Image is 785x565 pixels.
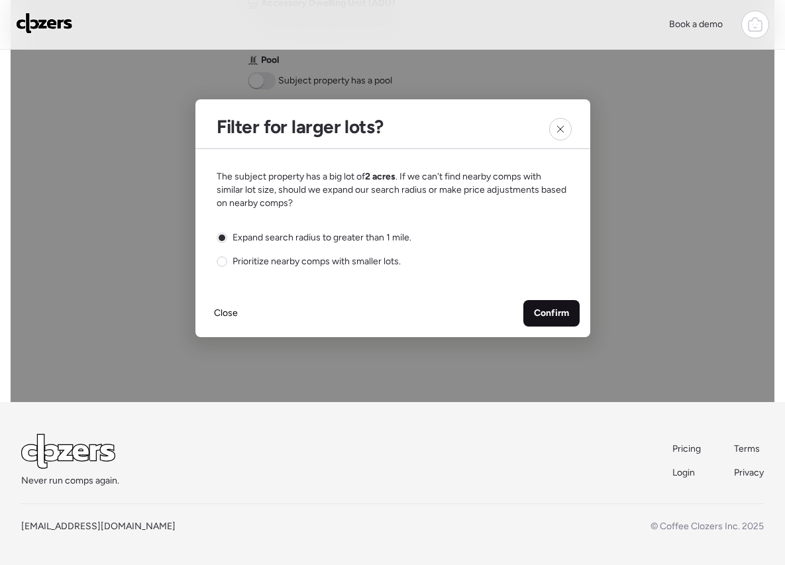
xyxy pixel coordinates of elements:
span: Privacy [734,467,764,478]
span: Expand search radius to greater than 1 mile. [233,231,411,244]
span: Close [214,307,238,320]
span: Book a demo [669,19,723,30]
span: 2 acres [365,171,395,182]
span: The subject property has a big lot of . If we can't find nearby comps with similar lot size, shou... [217,170,569,210]
img: Logo Light [21,434,115,469]
span: Never run comps again. [21,474,119,488]
a: Terms [734,442,764,456]
a: [EMAIL_ADDRESS][DOMAIN_NAME] [21,521,176,532]
a: Privacy [734,466,764,480]
h2: Filter for larger lots? [217,115,384,138]
span: Confirm [534,307,569,320]
span: © Coffee Clozers Inc. 2025 [651,521,764,532]
span: Terms [734,443,760,454]
span: Prioritize nearby comps with smaller lots. [233,255,401,268]
a: Pricing [672,442,702,456]
span: Login [672,467,695,478]
img: Logo [16,13,73,34]
span: Pricing [672,443,701,454]
a: Login [672,466,702,480]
